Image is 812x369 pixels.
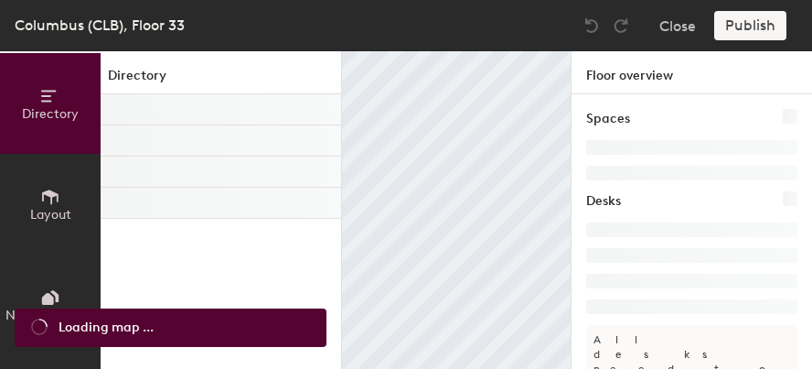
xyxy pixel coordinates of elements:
[572,51,812,94] h1: Floor overview
[586,109,630,129] h1: Spaces
[612,16,630,35] img: Redo
[101,66,341,94] h1: Directory
[582,16,601,35] img: Undo
[659,11,696,40] button: Close
[342,51,571,369] canvas: Map
[59,318,154,338] span: Loading map ...
[22,106,79,122] span: Directory
[30,207,71,222] span: Layout
[586,191,621,212] h1: Desks
[15,14,185,37] div: Columbus (CLB), Floor 33
[5,308,95,323] span: Neighborhoods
